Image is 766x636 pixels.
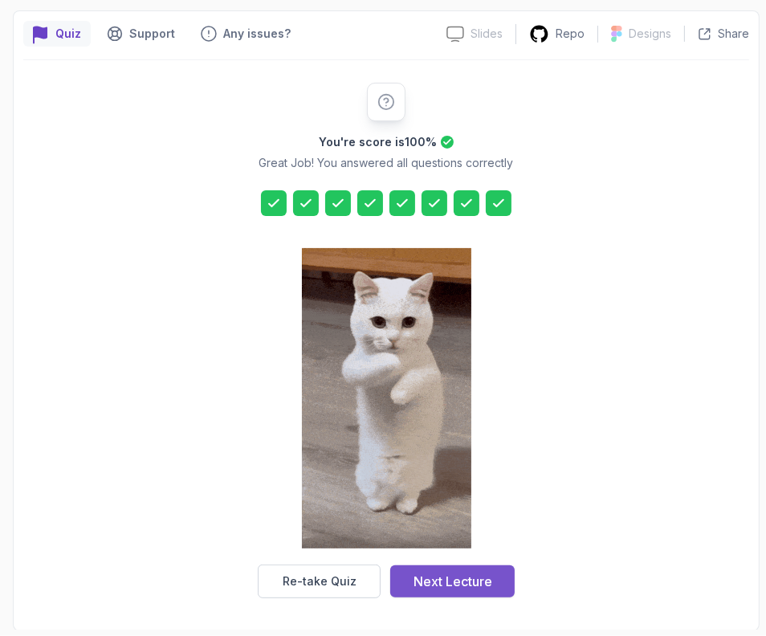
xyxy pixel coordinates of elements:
div: Re-take Quiz [283,573,357,589]
p: Any issues? [223,26,291,42]
h2: You're score is 100 % [320,134,438,150]
a: Repo [516,24,597,44]
p: Great Job! You answered all questions correctly [259,155,514,171]
p: Repo [556,26,585,42]
p: Quiz [55,26,81,42]
div: Next Lecture [414,572,492,591]
p: Support [129,26,175,42]
p: Slides [471,26,503,42]
button: Support button [97,21,185,47]
p: Share [718,26,749,42]
button: Share [684,26,749,42]
button: Next Lecture [390,565,515,597]
button: Re-take Quiz [258,565,381,598]
img: cool-cat [302,248,471,548]
button: Feedback button [191,21,300,47]
button: quiz button [23,21,91,47]
p: Designs [629,26,671,42]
